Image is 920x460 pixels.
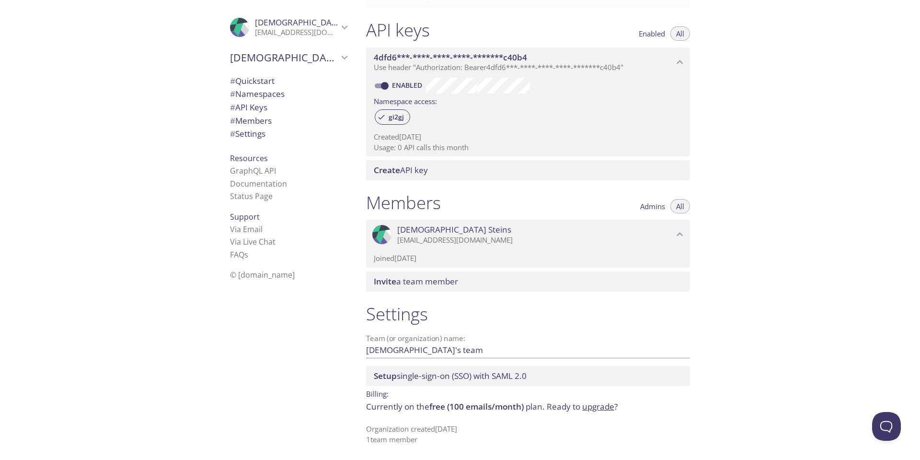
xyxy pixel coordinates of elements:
[366,220,690,249] div: Christian Steins
[374,253,682,263] p: Joined [DATE]
[366,335,466,342] label: Team (or organization) name:
[366,401,690,413] p: Currently on the plan.
[230,270,295,280] span: © [DOMAIN_NAME]
[255,28,338,37] p: [EMAIL_ADDRESS][DOMAIN_NAME]
[222,74,355,88] div: Quickstart
[366,19,430,41] h1: API keys
[374,94,437,107] label: Namespace access:
[222,87,355,101] div: Namespaces
[374,276,458,287] span: a team member
[374,142,682,153] p: Usage: 0 API calls this month
[366,366,690,386] div: Setup SSO
[230,115,272,126] span: Members
[222,45,355,70] div: Christian's team
[230,249,248,260] a: FAQ
[366,271,690,292] div: Invite a team member
[230,102,235,113] span: #
[374,276,396,287] span: Invite
[634,199,671,213] button: Admins
[366,160,690,180] div: Create API Key
[374,165,428,176] span: API key
[244,249,248,260] span: s
[429,401,524,412] span: free (100 emails/month)
[670,26,690,41] button: All
[230,165,276,176] a: GraphQL API
[547,401,618,412] span: Ready to ?
[222,12,355,43] div: Christian Steins
[222,114,355,128] div: Members
[230,102,267,113] span: API Keys
[374,132,682,142] p: Created [DATE]
[366,424,690,445] p: Organization created [DATE] 1 team member
[230,75,275,86] span: Quickstart
[374,370,527,381] span: single-sign-on (SSO) with SAML 2.0
[230,88,235,99] span: #
[374,165,400,176] span: Create
[230,153,268,164] span: Resources
[397,224,511,235] span: [DEMOGRAPHIC_DATA] Steins
[230,212,260,222] span: Support
[391,81,426,90] a: Enabled
[397,236,674,245] p: [EMAIL_ADDRESS][DOMAIN_NAME]
[230,128,265,139] span: Settings
[230,236,276,247] a: Via Live Chat
[230,75,235,86] span: #
[366,192,441,213] h1: Members
[222,127,355,141] div: Team Settings
[230,51,338,64] span: [DEMOGRAPHIC_DATA]'s team
[582,401,614,412] a: upgrade
[222,101,355,114] div: API Keys
[230,128,235,139] span: #
[383,113,410,121] span: gi2gj
[375,109,410,125] div: gi2gj
[230,88,285,99] span: Namespaces
[366,386,690,400] p: Billing:
[633,26,671,41] button: Enabled
[230,224,263,235] a: Via Email
[374,370,397,381] span: Setup
[366,303,690,325] h1: Settings
[872,412,901,441] iframe: Help Scout Beacon - Open
[230,178,287,189] a: Documentation
[230,115,235,126] span: #
[255,17,369,28] span: [DEMOGRAPHIC_DATA] Steins
[670,199,690,213] button: All
[230,191,273,201] a: Status Page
